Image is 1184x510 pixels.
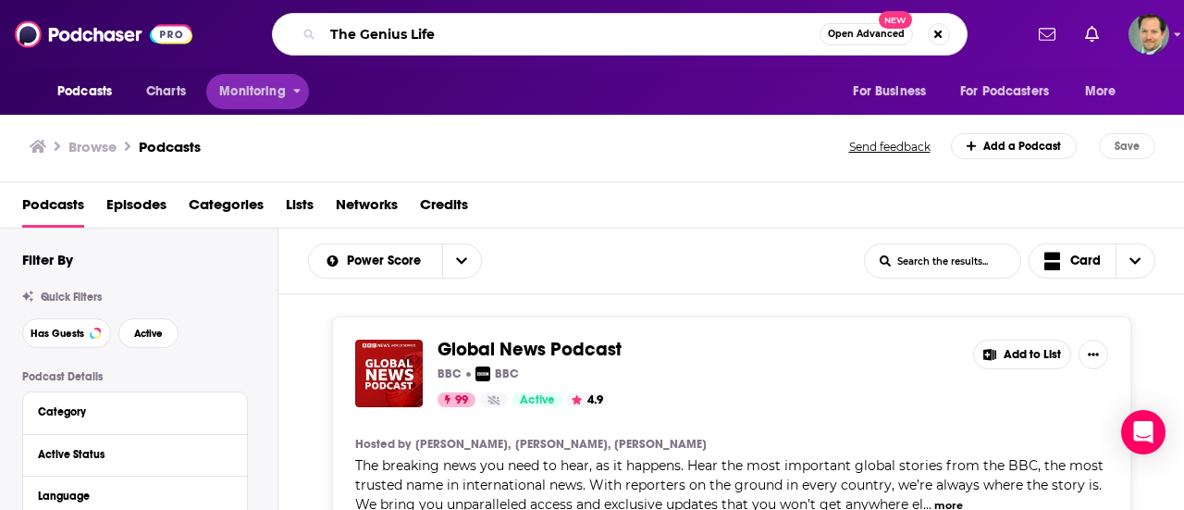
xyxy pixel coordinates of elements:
[614,437,707,452] a: [PERSON_NAME]
[15,17,192,52] img: Podchaser - Follow, Share and Rate Podcasts
[1099,133,1155,159] button: Save
[1070,255,1101,267] span: Card
[38,490,220,503] div: Language
[455,392,468,410] span: 99
[879,11,912,29] span: New
[415,437,511,452] a: [PERSON_NAME],
[309,255,442,267] button: open menu
[1072,74,1140,109] button: open menu
[336,190,398,228] a: Networks
[118,318,179,348] button: Active
[308,243,482,279] h2: Choose List sort
[22,370,248,383] p: Podcast Details
[820,23,913,45] button: Open AdvancedNew
[515,437,610,452] a: [PERSON_NAME],
[106,190,166,228] a: Episodes
[438,392,475,407] a: 99
[44,74,136,109] button: open menu
[1121,410,1165,454] div: Open Intercom Messenger
[438,367,462,381] p: BBC
[828,30,905,39] span: Open Advanced
[57,79,112,105] span: Podcasts
[475,367,519,381] a: BBCBBC
[566,392,609,407] button: 4.9
[31,329,84,339] span: Has Guests
[189,190,264,228] a: Categories
[41,291,102,304] span: Quick Filters
[1128,14,1169,55] button: Show profile menu
[68,138,117,155] h3: Browse
[38,405,220,418] div: Category
[948,74,1076,109] button: open menu
[1031,19,1063,50] a: Show notifications dropdown
[420,190,468,228] a: Credits
[438,340,622,360] a: Global News Podcast
[840,74,949,109] button: open menu
[139,138,201,155] a: Podcasts
[960,79,1049,105] span: For Podcasters
[512,392,562,407] a: Active
[1128,14,1169,55] span: Logged in as dean11209
[520,392,555,410] span: Active
[495,367,519,381] p: BBC
[22,318,111,348] button: Has Guests
[38,448,220,461] div: Active Status
[22,251,73,268] h2: Filter By
[206,74,309,109] button: open menu
[134,329,163,339] span: Active
[38,442,232,466] button: Active Status
[1029,243,1156,279] button: Choose View
[1128,14,1169,55] img: User Profile
[355,340,423,407] img: Global News Podcast
[355,437,411,452] h4: Hosted by
[973,340,1071,369] button: Add to List
[1079,340,1108,369] button: Show More Button
[219,79,285,105] span: Monitoring
[38,400,232,423] button: Category
[38,484,232,507] button: Language
[22,190,84,228] a: Podcasts
[286,190,314,228] a: Lists
[272,13,968,56] div: Search podcasts, credits, & more...
[1085,79,1116,105] span: More
[146,79,186,105] span: Charts
[475,367,490,381] img: BBC
[853,79,926,105] span: For Business
[1078,19,1106,50] a: Show notifications dropdown
[438,338,622,361] span: Global News Podcast
[134,74,197,109] a: Charts
[347,255,427,267] span: Power Score
[323,19,820,49] input: Search podcasts, credits, & more...
[844,139,936,155] button: Send feedback
[951,133,1078,159] a: Add a Podcast
[442,244,481,278] button: open menu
